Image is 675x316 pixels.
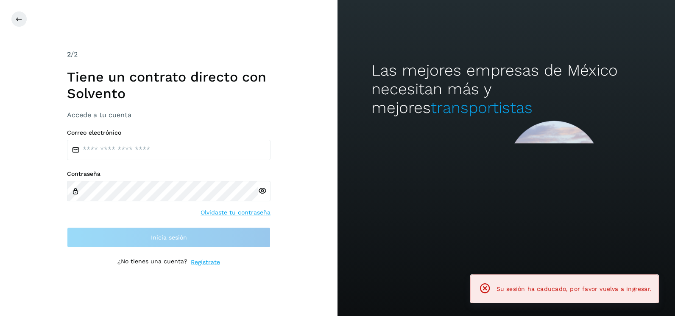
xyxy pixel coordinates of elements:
div: /2 [67,49,271,59]
label: Correo electrónico [67,129,271,136]
h1: Tiene un contrato directo con Solvento [67,69,271,102]
label: Contraseña [67,170,271,178]
button: Inicia sesión [67,227,271,248]
a: Regístrate [191,258,220,267]
a: Olvidaste tu contraseña [201,208,271,217]
span: 2 [67,50,71,58]
h2: Las mejores empresas de México necesitan más y mejores [371,61,642,118]
span: transportistas [431,99,533,117]
h3: Accede a tu cuenta [67,111,271,119]
p: ¿No tienes una cuenta? [117,258,187,267]
span: Su sesión ha caducado, por favor vuelva a ingresar. [496,285,652,292]
span: Inicia sesión [151,234,187,240]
